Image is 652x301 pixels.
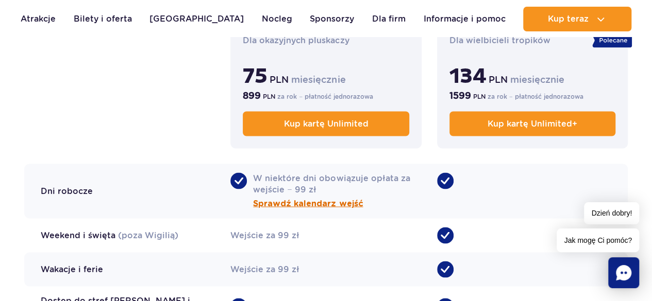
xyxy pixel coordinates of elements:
[437,227,454,243] span: •
[243,111,409,136] a: Kup kartę Unlimited
[253,197,363,209] button: Sprawdź kalendarz wejść
[118,230,178,240] span: (poza Wigilią)
[449,64,615,90] p: miesięcznie
[263,92,275,101] span: PLN
[557,228,639,252] span: Jak mogę Ci pomóc?
[253,172,421,209] span: W niektóre dni obowiązuje opłata za wejście − 99 zł
[489,74,508,86] span: PLN
[243,90,261,102] b: 899
[243,64,268,90] b: 75
[21,7,56,31] a: Atrakcje
[149,7,244,31] a: [GEOGRAPHIC_DATA]
[243,90,409,102] p: za rok − płatność jednorazowa
[449,90,615,102] p: za rok − płatność jednorazowa
[608,257,639,288] div: Chat
[449,90,471,102] b: 1599
[310,7,354,31] a: Sponsorzy
[423,7,505,31] a: Informacje i pomoc
[24,252,215,286] div: Wakacje i ferie
[270,74,289,86] span: PLN
[473,92,486,101] span: PLN
[437,261,454,277] span: •
[230,172,247,189] span: •
[449,35,615,46] p: Dla wielbicieli tropików
[230,218,421,252] div: Wejście za 99 zł
[584,202,639,224] span: Dzień dobry!
[283,119,368,129] span: Kup kartę Unlimited
[41,229,178,241] div: Weekend i święta
[24,164,215,218] div: Dni robocze
[262,7,292,31] a: Nocleg
[437,172,454,189] span: •
[547,14,588,24] span: Kup teraz
[449,111,615,136] a: Kup kartę Unlimited+
[74,7,132,31] a: Bilety i oferta
[243,64,409,90] p: miesięcznie
[230,252,421,286] div: Wejście za 99 zł
[523,7,631,31] button: Kup teraz
[488,119,577,129] span: Kup kartę Unlimited+
[449,64,487,90] b: 134
[243,35,409,46] p: Dla okazyjnych pluskaczy
[372,7,406,31] a: Dla firm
